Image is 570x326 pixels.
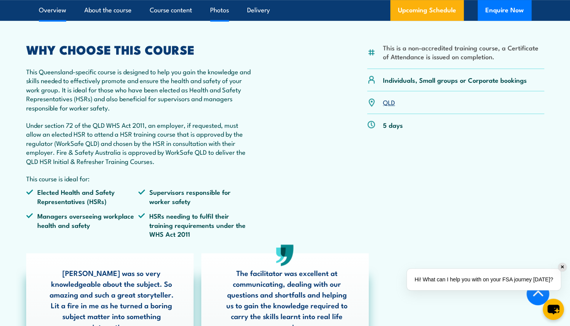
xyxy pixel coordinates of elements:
li: This is a non-accredited training course, a Certificate of Attendance is issued on completion. [383,43,544,61]
div: ✕ [558,263,567,271]
button: chat-button [543,299,564,320]
li: Managers overseeing workplace health and safety [26,211,139,238]
a: QLD [383,97,395,107]
p: This course is ideal for: [26,174,251,183]
p: Individuals, Small groups or Corporate bookings [383,75,527,84]
li: Elected Health and Safety Representatives (HSRs) [26,187,139,206]
li: Supervisors responsible for worker safety [138,187,251,206]
p: This Queensland-specific course is designed to help you gain the knowledge and skills needed to e... [26,67,251,112]
p: Under section 72 of the QLD WHS Act 2011, an employer, if requested, must allow an elected HSR to... [26,120,251,166]
p: 5 days [383,120,403,129]
h2: WHY CHOOSE THIS COURSE [26,44,251,55]
li: HSRs needing to fulfil their training requirements under the WHS Act 2011 [138,211,251,238]
div: Hi! What can I help you with on your FSA journey [DATE]? [407,269,561,290]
